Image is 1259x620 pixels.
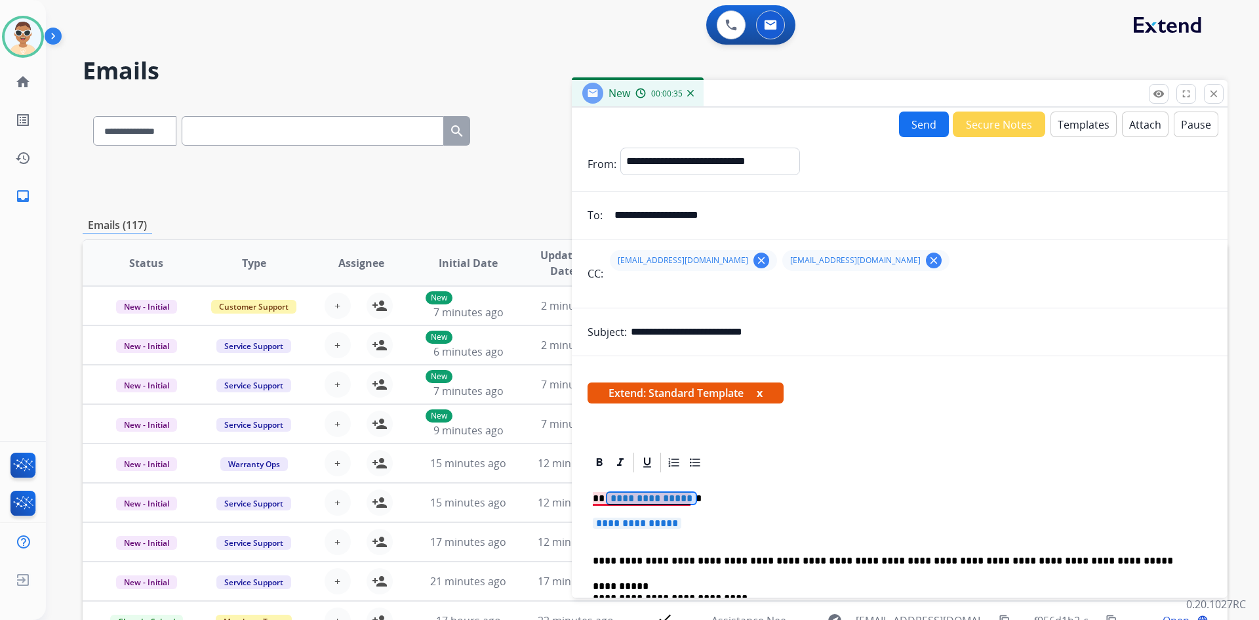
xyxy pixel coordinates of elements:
[426,409,452,423] p: New
[83,58,1228,84] h2: Emails
[116,536,177,550] span: New - Initial
[5,18,41,55] img: avatar
[426,331,452,344] p: New
[116,497,177,510] span: New - Initial
[15,112,31,128] mat-icon: list_alt
[651,89,683,99] span: 00:00:35
[15,74,31,90] mat-icon: home
[533,247,593,279] span: Updated Date
[541,417,611,431] span: 7 minutes ago
[590,453,609,472] div: Bold
[116,575,177,589] span: New - Initial
[334,495,340,510] span: +
[430,535,506,549] span: 17 minutes ago
[216,575,291,589] span: Service Support
[433,423,504,438] span: 9 minutes ago
[334,455,340,471] span: +
[757,385,763,401] button: x
[588,266,603,281] p: CC:
[790,255,921,266] span: [EMAIL_ADDRESS][DOMAIN_NAME]
[334,573,340,589] span: +
[211,300,296,314] span: Customer Support
[325,293,351,319] button: +
[372,337,388,353] mat-icon: person_add
[609,86,630,100] span: New
[433,305,504,320] span: 7 minutes ago
[338,255,384,271] span: Assignee
[129,255,163,271] span: Status
[372,534,388,550] mat-icon: person_add
[433,384,504,398] span: 7 minutes ago
[325,332,351,358] button: +
[216,418,291,432] span: Service Support
[928,255,940,266] mat-icon: clear
[334,377,340,392] span: +
[334,298,340,314] span: +
[588,156,616,172] p: From:
[610,453,630,472] div: Italic
[116,457,177,471] span: New - Initial
[116,300,177,314] span: New - Initial
[372,416,388,432] mat-icon: person_add
[372,298,388,314] mat-icon: person_add
[618,255,748,266] span: [EMAIL_ADDRESS][DOMAIN_NAME]
[538,574,614,589] span: 17 minutes ago
[372,455,388,471] mat-icon: person_add
[953,112,1045,137] button: Secure Notes
[430,495,506,510] span: 15 minutes ago
[242,255,266,271] span: Type
[588,324,627,340] p: Subject:
[116,339,177,353] span: New - Initial
[439,255,498,271] span: Initial Date
[216,379,291,392] span: Service Support
[1174,112,1218,137] button: Pause
[372,495,388,510] mat-icon: person_add
[538,456,614,470] span: 12 minutes ago
[15,188,31,204] mat-icon: inbox
[325,529,351,555] button: +
[15,150,31,166] mat-icon: history
[426,291,452,304] p: New
[325,450,351,476] button: +
[637,453,657,472] div: Underline
[426,370,452,383] p: New
[220,457,288,471] span: Warranty Ops
[116,418,177,432] span: New - Initial
[1122,112,1169,137] button: Attach
[325,568,351,594] button: +
[216,339,291,353] span: Service Support
[430,574,506,589] span: 21 minutes ago
[664,453,684,472] div: Ordered List
[755,255,767,266] mat-icon: clear
[538,535,614,549] span: 12 minutes ago
[541,377,611,392] span: 7 minutes ago
[1208,88,1220,100] mat-icon: close
[325,371,351,398] button: +
[1153,88,1165,100] mat-icon: remove_red_eye
[899,112,949,137] button: Send
[1180,88,1192,100] mat-icon: fullscreen
[325,489,351,516] button: +
[430,456,506,470] span: 15 minutes ago
[433,344,504,359] span: 6 minutes ago
[372,377,388,392] mat-icon: person_add
[325,411,351,437] button: +
[116,379,177,392] span: New - Initial
[216,497,291,510] span: Service Support
[541,299,611,313] span: 2 minutes ago
[588,382,784,403] span: Extend: Standard Template
[83,217,152,234] p: Emails (117)
[334,416,340,432] span: +
[588,207,603,223] p: To:
[1186,596,1246,612] p: 0.20.1027RC
[449,123,465,139] mat-icon: search
[334,534,340,550] span: +
[538,495,614,510] span: 12 minutes ago
[334,337,340,353] span: +
[541,338,611,352] span: 2 minutes ago
[372,573,388,589] mat-icon: person_add
[1050,112,1117,137] button: Templates
[685,453,705,472] div: Bullet List
[216,536,291,550] span: Service Support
